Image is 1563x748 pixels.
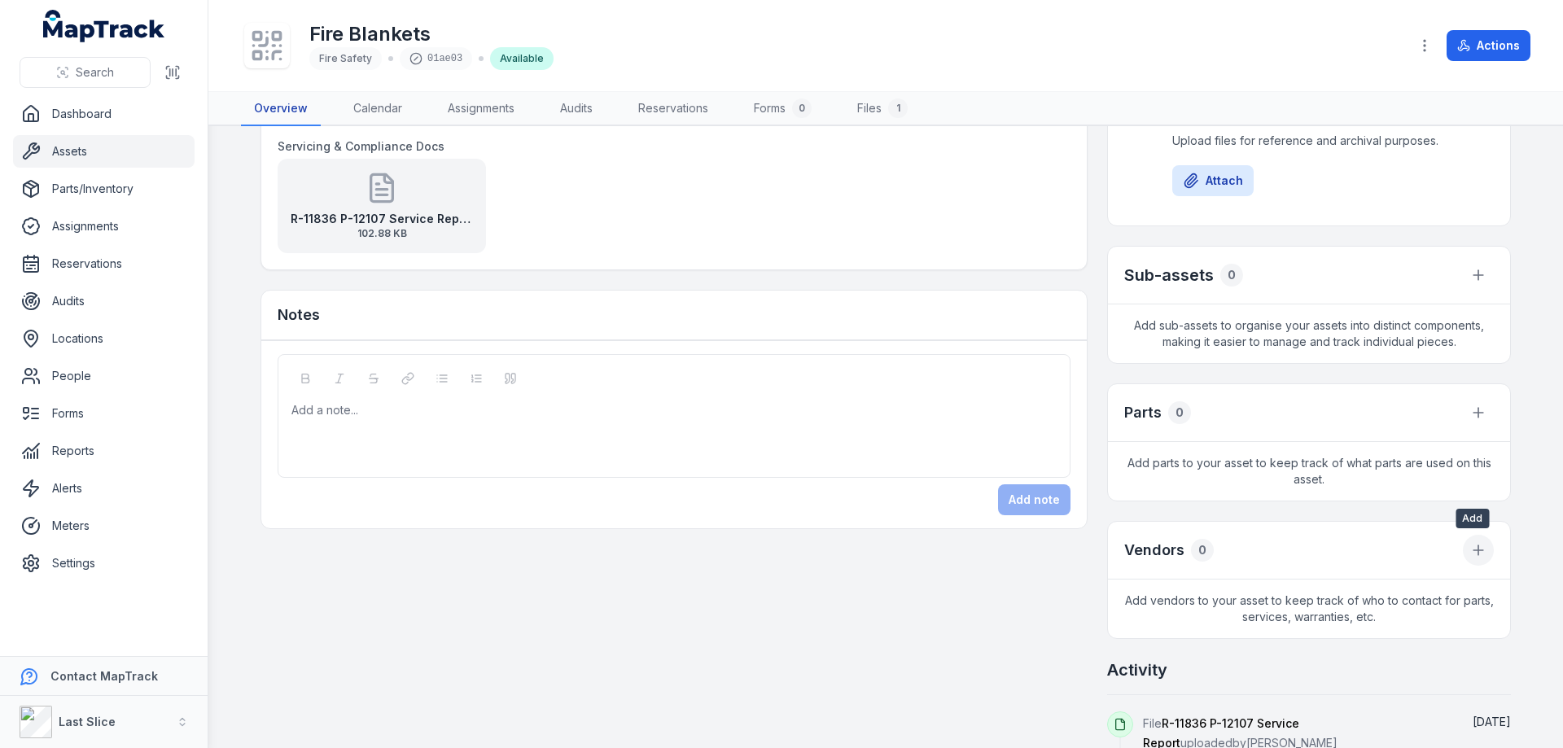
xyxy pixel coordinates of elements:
a: Assignments [435,92,528,126]
div: 0 [1191,539,1214,562]
strong: R-11836 P-12107 Service Report [291,211,473,227]
time: 15/10/2025, 10:22:16 am [1473,715,1511,728]
span: Add [1456,509,1489,528]
span: Add sub-assets to organise your assets into distinct components, making it easier to manage and t... [1108,304,1510,363]
a: Forms [13,397,195,430]
span: Search [76,64,114,81]
a: Assets [13,135,195,168]
a: Overview [241,92,321,126]
span: Add vendors to your asset to keep track of who to contact for parts, services, warranties, etc. [1108,580,1510,638]
span: 102.88 KB [291,227,473,240]
div: 0 [1220,264,1243,287]
a: Reservations [625,92,721,126]
a: Audits [13,285,195,317]
h2: Activity [1107,658,1167,681]
button: Actions [1447,30,1530,61]
a: Reservations [13,247,195,280]
a: Parts/Inventory [13,173,195,205]
a: Calendar [340,92,415,126]
h2: Sub-assets [1124,264,1214,287]
h3: Notes [278,304,320,326]
a: Locations [13,322,195,355]
a: Assignments [13,210,195,243]
span: Add parts to your asset to keep track of what parts are used on this asset. [1108,442,1510,501]
a: Meters [13,510,195,542]
div: 0 [1168,401,1191,424]
div: 0 [792,98,812,118]
button: Attach [1172,165,1254,196]
span: Servicing & Compliance Docs [278,139,444,153]
a: Settings [13,547,195,580]
h3: Vendors [1124,539,1184,562]
div: Available [490,47,554,70]
button: Search [20,57,151,88]
strong: Last Slice [59,715,116,728]
a: Forms0 [741,92,825,126]
span: Upload files for reference and archival purposes. [1172,133,1446,149]
a: People [13,360,195,392]
strong: Contact MapTrack [50,669,158,683]
a: Reports [13,435,195,467]
a: Files1 [844,92,921,126]
span: Fire Safety [319,52,372,64]
div: 1 [888,98,908,118]
h1: Fire Blankets [309,21,554,47]
span: [DATE] [1473,715,1511,728]
h3: Parts [1124,401,1162,424]
div: 01ae03 [400,47,472,70]
a: Dashboard [13,98,195,130]
a: MapTrack [43,10,165,42]
a: Alerts [13,472,195,505]
a: Audits [547,92,606,126]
